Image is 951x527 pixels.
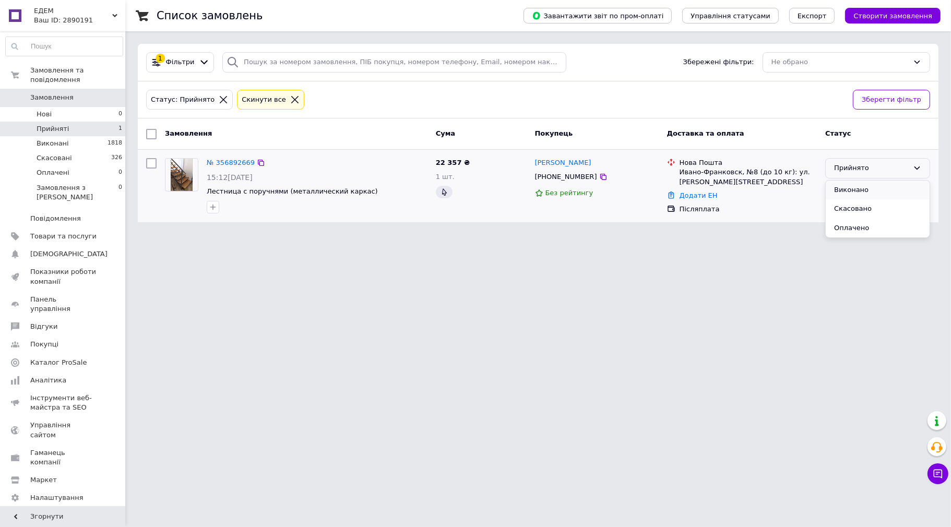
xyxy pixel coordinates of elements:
a: Лестница с поручнями (металлический каркас) [207,187,378,195]
span: Аналітика [30,376,66,385]
span: Товари та послуги [30,232,97,241]
span: Збережені фільтри: [683,57,754,67]
span: Покупці [30,340,58,349]
h1: Список замовлень [157,9,263,22]
img: Фото товару [171,159,192,191]
span: 326 [111,153,122,163]
button: Зберегти фільтр [853,90,930,110]
span: Замовлення з [PERSON_NAME] [37,183,118,202]
span: Прийняті [37,124,69,134]
span: Нові [37,110,52,119]
span: Покупець [535,129,573,137]
span: Гаманець компанії [30,448,97,467]
button: Чат з покупцем [928,463,948,484]
span: 1 шт. [436,173,455,181]
span: [DEMOGRAPHIC_DATA] [30,249,108,259]
span: Управління статусами [691,12,770,20]
span: 1818 [108,139,122,148]
span: ЕДЕМ [34,6,112,16]
span: Замовлення [30,93,74,102]
span: 0 [118,110,122,119]
a: Фото товару [165,158,198,191]
span: Налаштування [30,493,84,502]
div: Cкинути все [240,94,288,105]
button: Управління статусами [682,8,779,23]
div: 1 [156,54,165,63]
span: Панель управління [30,295,97,314]
span: Фільтри [166,57,195,67]
input: Пошук за номером замовлення, ПІБ покупця, номером телефону, Email, номером накладної [222,52,566,73]
span: Замовлення [165,129,212,137]
span: 0 [118,168,122,177]
span: 0 [118,183,122,202]
div: Не обрано [771,57,909,68]
a: № 356892669 [207,159,255,166]
span: Управління сайтом [30,421,97,439]
a: Додати ЕН [680,191,718,199]
div: Нова Пошта [680,158,817,167]
div: Прийнято [834,163,909,174]
span: Показники роботи компанії [30,267,97,286]
button: Експорт [789,8,835,23]
span: Повідомлення [30,214,81,223]
div: Статус: Прийнято [149,94,217,105]
span: Замовлення та повідомлення [30,66,125,85]
span: Оплачені [37,168,69,177]
button: Створити замовлення [845,8,941,23]
span: Експорт [798,12,827,20]
li: Виконано [826,181,930,200]
div: Ивано-Франковск, №8 (до 10 кг): ул. [PERSON_NAME][STREET_ADDRESS] [680,167,817,186]
button: Завантажити звіт по пром-оплаті [524,8,672,23]
span: Відгуки [30,322,57,331]
span: Cума [436,129,455,137]
span: [PHONE_NUMBER] [535,173,597,181]
span: 15:12[DATE] [207,173,253,182]
span: Зберегти фільтр [862,94,921,105]
div: Післяплата [680,205,817,214]
span: Створити замовлення [853,12,932,20]
li: Скасовано [826,199,930,219]
span: Без рейтингу [545,189,593,197]
div: Ваш ID: 2890191 [34,16,125,25]
span: Маркет [30,475,57,485]
a: Створити замовлення [835,11,941,19]
span: Доставка та оплата [667,129,744,137]
span: Виконані [37,139,69,148]
span: Скасовані [37,153,72,163]
a: [PERSON_NAME] [535,158,591,168]
span: Завантажити звіт по пром-оплаті [532,11,663,20]
span: Каталог ProSale [30,358,87,367]
input: Пошук [6,37,123,56]
span: Інструменти веб-майстра та SEO [30,393,97,412]
li: Оплачено [826,219,930,238]
span: Статус [825,129,851,137]
span: 1 [118,124,122,134]
span: 22 357 ₴ [436,159,470,166]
